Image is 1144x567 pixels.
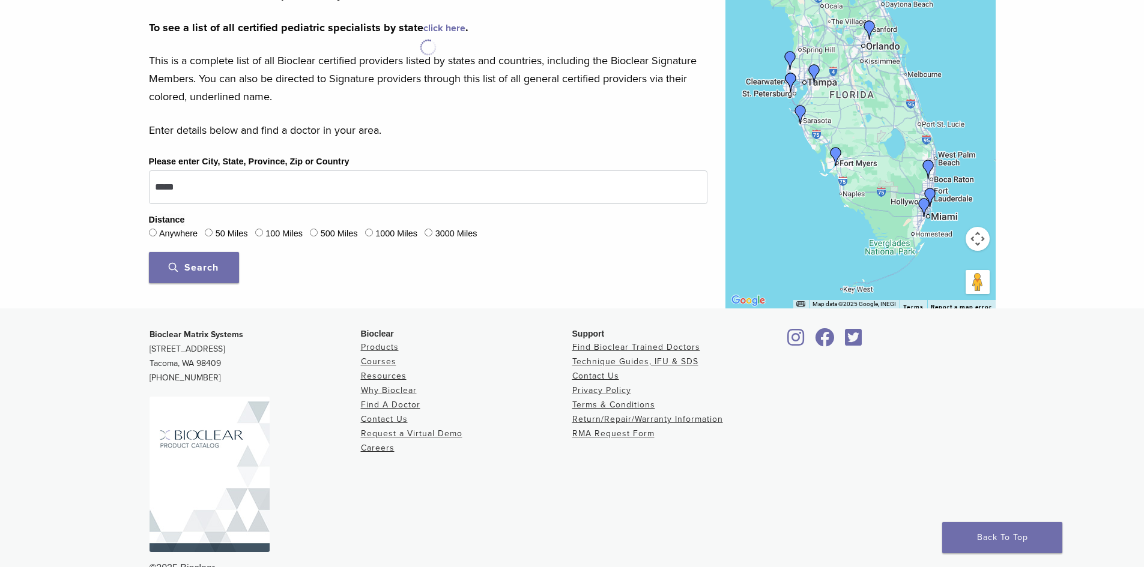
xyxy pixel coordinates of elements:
button: Drag Pegman onto the map to open Street View [966,270,990,294]
img: Google [728,293,768,308]
a: Terms (opens in new tab) [903,304,924,311]
div: Dr. Armando Ponte [919,160,938,179]
a: RMA Request Form [572,428,655,439]
span: Search [169,262,219,274]
a: Courses [361,356,396,367]
a: Contact Us [572,371,619,381]
button: Map camera controls [966,227,990,251]
button: Keyboard shortcuts [796,300,805,308]
div: Dr. Rachel Donovan [826,147,846,166]
span: Map data ©2025 Google, INEGI [813,301,896,307]
a: Return/Repair/Warranty Information [572,414,723,424]
div: Dr. Hank Michael [791,105,810,124]
a: Terms & Conditions [572,400,655,410]
a: Contact Us [361,414,408,424]
a: Find Bioclear Trained Doctors [572,342,700,352]
div: Dr. David Carroll [921,188,940,207]
a: Bioclear [811,335,839,347]
button: Search [149,252,239,283]
div: Dr. Larry Saylor [805,64,824,83]
strong: To see a list of all certified pediatric specialists by state . [149,21,468,34]
a: Report a map error [931,304,992,310]
p: Enter details below and find a doctor in your area. [149,121,707,139]
a: Find A Doctor [361,400,420,410]
label: 500 Miles [321,227,358,241]
a: Products [361,342,399,352]
a: click here [423,22,465,34]
a: Why Bioclear [361,385,417,395]
label: 1000 Miles [375,227,417,241]
span: Support [572,329,605,338]
label: Anywhere [159,227,198,241]
label: Please enter City, State, Province, Zip or Country [149,155,350,169]
img: Bioclear [150,397,270,552]
div: Dr. Phong Phane [781,73,800,92]
a: Technique Guides, IFU & SDS [572,356,698,367]
div: Dr. Mary Isaacs [860,20,879,40]
div: Dr. Seema Amin [781,51,800,70]
p: This is a complete list of all Bioclear certified providers listed by states and countries, inclu... [149,52,707,106]
label: 50 Miles [216,227,248,241]
a: Bioclear [841,335,867,347]
a: Bioclear [784,335,809,347]
legend: Distance [149,214,185,227]
label: 3000 Miles [435,227,477,241]
p: [STREET_ADDRESS] Tacoma, WA 98409 [PHONE_NUMBER] [150,328,361,385]
a: Request a Virtual Demo [361,428,462,439]
a: Back To Top [942,522,1062,553]
strong: Bioclear Matrix Systems [150,329,243,340]
span: Bioclear [361,329,394,338]
a: Privacy Policy [572,385,631,395]
a: Careers [361,443,395,453]
div: Dr. Lino Suarez [915,198,934,217]
a: Open this area in Google Maps (opens a new window) [728,293,768,308]
a: Resources [361,371,407,381]
label: 100 Miles [265,227,303,241]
